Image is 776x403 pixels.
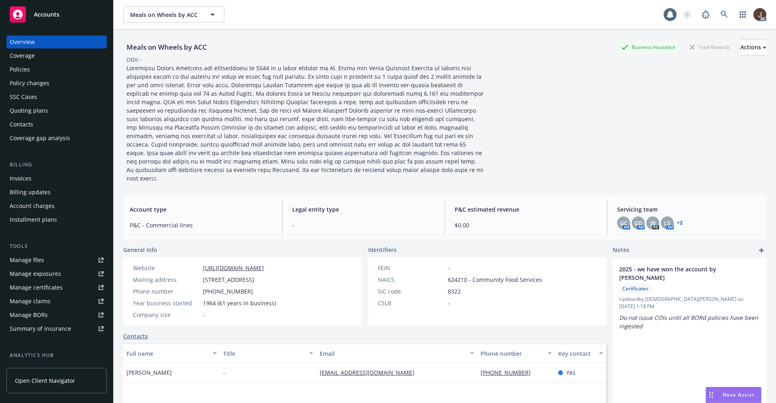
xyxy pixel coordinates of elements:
div: DBA: - [127,55,141,64]
a: Start snowing [679,6,695,23]
a: Manage exposures [6,267,107,280]
a: Policy changes [6,77,107,90]
div: Manage certificates [10,281,63,294]
div: Key contact [558,349,594,358]
a: Report a Bug [698,6,714,23]
div: Full name [127,349,208,358]
div: Coverage gap analysis [10,132,70,145]
div: Manage BORs [10,309,48,321]
span: 2025 - we have won the account by [PERSON_NAME] [619,265,739,282]
div: SIC code [378,287,445,296]
img: photo [753,8,766,21]
span: Meals on Wheels by ACC [130,10,200,19]
a: Contacts [123,332,148,340]
span: 8322 [448,287,461,296]
span: $0.00 [455,221,597,229]
a: Quoting plans [6,104,107,117]
div: Website [133,264,200,272]
span: 1964 (61 years in business) [203,299,276,307]
span: Certificates [622,285,648,292]
span: Identifiers [368,246,396,254]
a: +2 [677,220,683,225]
span: Account type [130,205,272,214]
span: 624210 - Community Food Services [448,275,542,284]
span: P&C estimated revenue [455,205,597,214]
div: Email [320,349,465,358]
a: Billing updates [6,186,107,199]
a: Installment plans [6,213,107,226]
div: Account charges [10,199,55,212]
a: Account charges [6,199,107,212]
span: JB [650,219,656,227]
a: Manage files [6,254,107,267]
span: [PERSON_NAME] [127,368,172,377]
a: Coverage gap analysis [6,132,107,145]
div: Billing updates [10,186,51,199]
div: Meals on Wheels by ACC [123,42,210,52]
a: Manage certificates [6,281,107,294]
a: Policies [6,63,107,76]
span: Loremipsu Dolors Ametcons adi elitseddoeiu te 5544 in u labor etdolor ma Al. Enima min Venia Quis... [127,64,485,182]
a: Accounts [6,3,107,26]
span: General info [123,246,157,254]
div: Drag to move [706,387,716,403]
span: - [448,299,450,307]
button: Meals on Wheels by ACC [123,6,224,23]
em: Do not issue COIs until all BORd policies have been ingested [619,314,760,330]
div: Installment plans [10,213,57,226]
span: Accounts [34,11,59,18]
span: [PHONE_NUMBER] [203,287,253,296]
a: Search [716,6,732,23]
div: Quoting plans [10,104,48,117]
div: 2025 - we have won the account by [PERSON_NAME]CertificatesUpdatedby [DEMOGRAPHIC_DATA][PERSON_NA... [613,258,766,337]
div: Policy changes [10,77,49,90]
div: Manage files [10,254,44,267]
button: Phone number [477,344,555,363]
div: Summary of insurance [10,322,71,335]
a: Invoices [6,172,107,185]
span: Servicing team [617,205,760,214]
div: Year business started [133,299,200,307]
div: Actions [740,40,766,55]
div: Invoices [10,172,32,185]
div: Billing [6,161,107,169]
div: Tools [6,242,107,250]
span: GC [620,219,628,227]
div: Company size [133,311,200,319]
a: Overview [6,36,107,48]
span: - [203,311,205,319]
div: Total Rewards [686,42,734,52]
a: Switch app [735,6,751,23]
div: Overview [10,36,35,48]
div: Policies [10,63,30,76]
button: Nova Assist [706,387,761,403]
div: Business Insurance [617,42,679,52]
div: Mailing address [133,275,200,284]
a: Summary of insurance [6,322,107,335]
span: GD [634,219,642,227]
span: Legal entity type [292,205,435,214]
a: Contacts [6,118,107,131]
div: FEIN [378,264,445,272]
span: - [223,368,225,377]
span: LS [664,219,671,227]
span: [STREET_ADDRESS] [203,275,254,284]
a: add [757,246,766,255]
div: Analytics hub [6,351,107,359]
span: Open Client Navigator [15,376,75,385]
button: Email [316,344,477,363]
span: Notes [613,246,629,255]
div: Contacts [10,118,33,131]
a: SSC Cases [6,90,107,103]
button: Title [220,344,316,363]
div: Coverage [10,49,35,62]
a: [EMAIL_ADDRESS][DOMAIN_NAME] [320,369,421,376]
button: Actions [740,39,766,55]
a: [PHONE_NUMBER] [481,369,537,376]
div: SSC Cases [10,90,37,103]
div: NAICS [378,275,445,284]
span: - [292,221,435,229]
div: Phone number [481,349,542,358]
button: Full name [123,344,220,363]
